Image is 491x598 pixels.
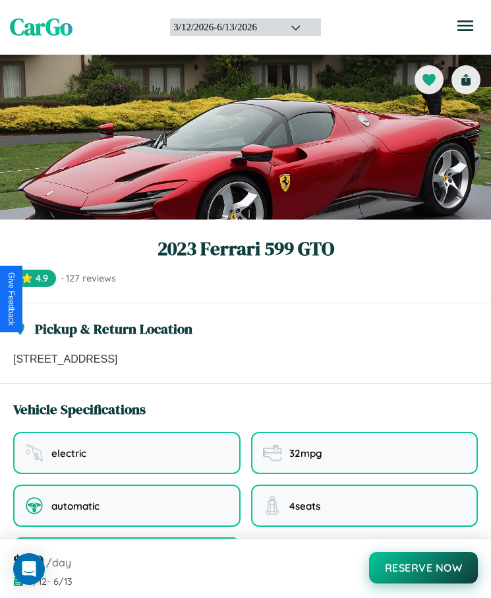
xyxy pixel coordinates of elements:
[25,444,43,462] img: fuel type
[289,447,322,460] span: 32 mpg
[46,556,71,569] span: /day
[51,447,86,460] span: electric
[61,272,116,284] span: · 127 reviews
[13,400,146,419] h3: Vehicle Specifications
[289,500,320,512] span: 4 seats
[51,500,100,512] span: automatic
[13,351,478,367] p: [STREET_ADDRESS]
[13,235,478,262] h1: 2023 Ferrari 599 GTO
[35,319,192,338] h3: Pickup & Return Location
[7,272,16,326] div: Give Feedback
[10,11,72,43] span: CarGo
[13,270,56,287] span: ⭐ 4.9
[369,552,478,583] button: Reserve Now
[263,496,281,515] img: seating
[28,576,72,587] span: 3 / 12 - 6 / 13
[13,553,45,585] div: Open Intercom Messenger
[263,444,281,462] img: fuel efficiency
[173,22,274,33] div: 3 / 12 / 2026 - 6 / 13 / 2026
[13,550,43,572] span: $ 160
